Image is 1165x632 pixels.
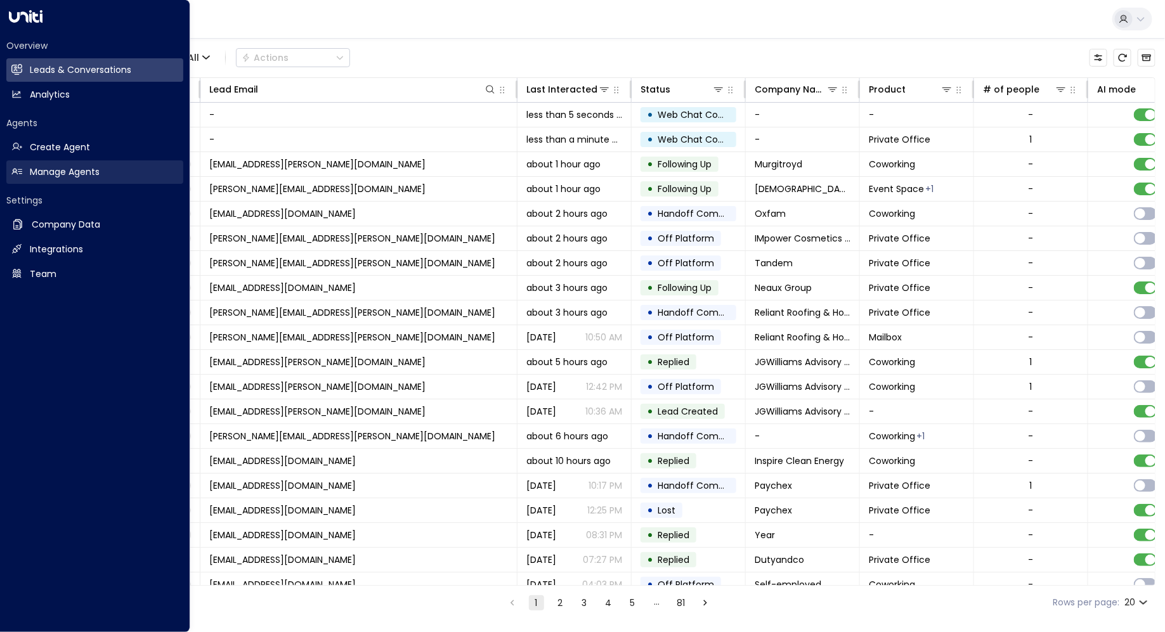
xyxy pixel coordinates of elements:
[658,356,689,368] span: Replied
[755,553,804,566] span: Dutyandco
[32,218,100,231] h2: Company Data
[869,207,915,220] span: Coworking
[755,479,792,492] span: Paychex
[1138,49,1155,67] button: Archived Leads
[658,158,712,171] span: Following Up
[755,578,821,591] span: Self-employed
[200,127,517,152] td: -
[1029,108,1034,121] div: -
[585,405,622,418] p: 10:36 AM
[209,380,426,393] span: Jabari.gooden@gmail.com
[209,232,495,245] span: tamara.laster@impowercosmetics.com
[647,425,653,447] div: •
[526,380,556,393] span: Yesterday
[30,165,100,179] h2: Manage Agents
[1029,430,1034,442] div: -
[526,232,608,245] span: about 2 hours ago
[1090,49,1107,67] button: Customize
[658,306,747,319] span: Handoff Completed
[526,479,556,492] span: Yesterday
[983,82,1039,97] div: # of people
[30,243,83,256] h2: Integrations
[647,351,653,373] div: •
[917,430,925,442] div: Private Office
[526,578,556,591] span: Yesterday
[526,331,556,344] span: Apr 25, 2025
[1029,578,1034,591] div: -
[6,160,183,184] a: Manage Agents
[526,430,608,442] span: about 6 hours ago
[1029,158,1034,171] div: -
[6,194,183,207] h2: Settings
[755,281,812,294] span: Neaux Group
[658,455,689,467] span: Replied
[6,213,183,236] a: Company Data
[755,232,850,245] span: IMpower Cosmetics Inc
[647,524,653,546] div: •
[209,257,495,269] span: annmarie.klein@hotmail.com
[647,277,653,299] div: •
[869,504,930,517] span: Private Office
[209,504,356,517] span: brittany.healy91@gmail.com
[869,82,953,97] div: Product
[209,158,426,171] span: max.axline@murgitroyd.com
[30,141,90,154] h2: Create Agent
[1029,207,1034,220] div: -
[1030,479,1032,492] div: 1
[869,553,930,566] span: Private Office
[1029,183,1034,195] div: -
[526,281,608,294] span: about 3 hours ago
[658,281,712,294] span: Following Up
[526,82,611,97] div: Last Interacted
[869,281,930,294] span: Private Office
[647,252,653,274] div: •
[1030,133,1032,146] div: 1
[529,595,544,610] button: page 1
[209,306,495,319] span: josh.ifill@thereliantroofing.com
[585,331,622,344] p: 10:50 AM
[658,578,714,591] span: Off Platform
[209,529,356,541] span: crawfordkeys@gmail.com
[625,595,641,610] button: Go to page 5
[209,430,495,442] span: rachel.m.vaughn@gmail.com
[6,117,183,129] h2: Agents
[658,133,756,146] span: Web Chat Completed
[860,103,974,127] td: -
[647,450,653,472] div: •
[526,207,608,220] span: about 2 hours ago
[755,158,802,171] span: Murgitroyd
[869,306,930,319] span: Private Office
[860,523,974,547] td: -
[30,268,56,281] h2: Team
[6,136,183,159] a: Create Agent
[209,183,426,195] span: omarih@perimeter.org
[755,455,844,467] span: Inspire Clean Energy
[1029,455,1034,467] div: -
[582,578,622,591] p: 04:03 PM
[755,331,850,344] span: Reliant Roofing & Home Services Corporation
[236,48,350,67] button: Actions
[1029,405,1034,418] div: -
[746,127,860,152] td: -
[658,529,689,541] span: Replied
[526,306,608,319] span: about 3 hours ago
[1029,232,1034,245] div: -
[1097,82,1136,97] div: AI mode
[209,479,356,492] span: brittany.healy91@gmail.com
[658,331,714,344] span: Off Platform
[1029,504,1034,517] div: -
[869,183,924,195] span: Event Space
[755,405,850,418] span: JGWilliams Advisory Partner
[755,306,850,319] span: Reliant Roofing & Home Services Corporation
[658,207,747,220] span: Handoff Completed
[647,376,653,397] div: •
[1124,593,1150,612] div: 20
[658,479,747,492] span: Handoff Completed
[860,399,974,423] td: -
[755,82,826,97] div: Company Name
[526,183,601,195] span: about 1 hour ago
[755,529,775,541] span: Year
[526,257,608,269] span: about 2 hours ago
[755,504,792,517] span: Paychex
[869,356,915,368] span: Coworking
